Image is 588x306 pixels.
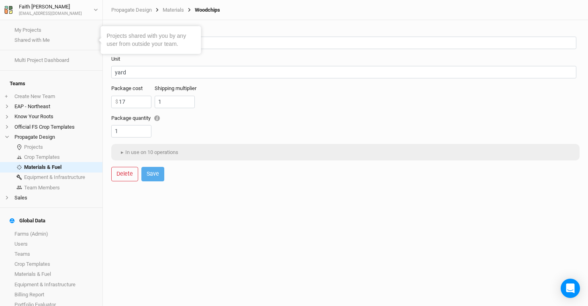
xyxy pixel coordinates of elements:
[115,146,182,158] button: ▸In use on 10 operations
[111,55,120,63] label: Unit
[111,167,138,181] button: Delete
[155,85,196,92] label: Shipping multiplier
[115,98,118,105] label: $
[111,115,151,122] label: Package quantity
[4,2,98,17] button: Faith [PERSON_NAME][EMAIL_ADDRESS][DOMAIN_NAME]
[5,76,98,92] h4: Teams
[163,7,184,13] a: Materials
[111,85,143,92] label: Package cost
[19,3,82,11] div: Faith [PERSON_NAME]
[141,167,164,181] button: Save
[561,279,580,298] div: Open Intercom Messenger
[107,32,195,48] div: Projects shared with you by any user from outside your team.
[184,7,220,13] div: Woodchips
[111,7,152,13] a: Propagate Design
[119,148,125,156] span: ▸
[10,218,45,224] div: Global Data
[19,11,82,17] div: [EMAIL_ADDRESS][DOMAIN_NAME]
[153,115,161,122] div: Tooltip anchor
[5,93,8,100] span: +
